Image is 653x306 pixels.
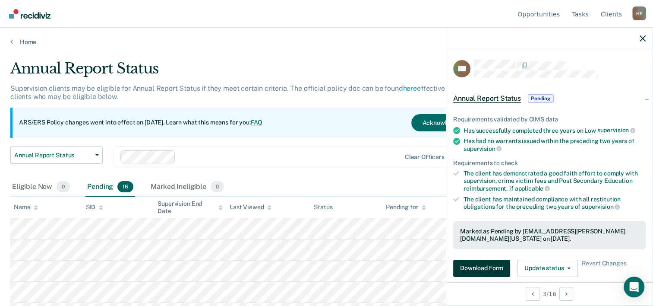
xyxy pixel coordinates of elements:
div: Has had no warrants issued within the preceding two years of [464,137,646,152]
img: Recidiviz [9,9,50,19]
div: Open Intercom Messenger [624,277,644,297]
span: supervision [582,203,620,210]
span: Revert Changes [581,260,626,277]
a: here [403,84,417,92]
span: Annual Report Status [14,152,92,159]
div: Clear officers [405,153,445,161]
span: Pending [528,94,554,103]
span: 0 [211,181,224,192]
div: Status [314,204,332,211]
button: Next Opportunity [559,287,573,301]
a: Home [10,38,643,46]
a: Navigate to form link [453,260,514,277]
span: supervision [597,127,635,134]
div: 3 / 16 [446,282,653,305]
div: The client has maintained compliance with all restitution obligations for the preceding two years of [464,196,646,210]
div: SID [86,204,104,211]
div: Marked as Pending by [EMAIL_ADDRESS][PERSON_NAME][DOMAIN_NAME][US_STATE] on [DATE]. [460,228,639,242]
div: Supervision End Date [158,200,223,215]
button: Update status [517,260,578,277]
div: Requirements to check [453,159,646,167]
div: Requirements validated by OIMS data [453,116,646,123]
a: FAQ [251,119,263,126]
div: Pending for [386,204,426,211]
button: Download Form [453,260,510,277]
span: applicable [515,185,550,192]
div: Name [14,204,38,211]
div: Marked Ineligible [149,178,226,197]
div: Eligible Now [10,178,72,197]
p: ARS/ERS Policy changes went into effect on [DATE]. Learn what this means for you: [19,118,262,127]
p: Supervision clients may be eligible for Annual Report Status if they meet certain criteria. The o... [10,84,494,101]
div: Pending [85,178,135,197]
div: Annual Report StatusPending [446,85,653,112]
button: Profile dropdown button [632,6,646,20]
div: H P [632,6,646,20]
span: 0 [57,181,70,192]
button: Acknowledge & Close [411,114,493,131]
div: Annual Report Status [10,60,500,84]
div: Last Viewed [230,204,271,211]
div: The client has demonstrated a good faith effort to comply with supervision, crime victim fees and... [464,170,646,192]
span: supervision [464,145,502,152]
span: 16 [117,181,133,192]
div: Has successfully completed three years on Low [464,127,646,134]
button: Previous Opportunity [526,287,539,301]
span: Annual Report Status [453,94,521,103]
